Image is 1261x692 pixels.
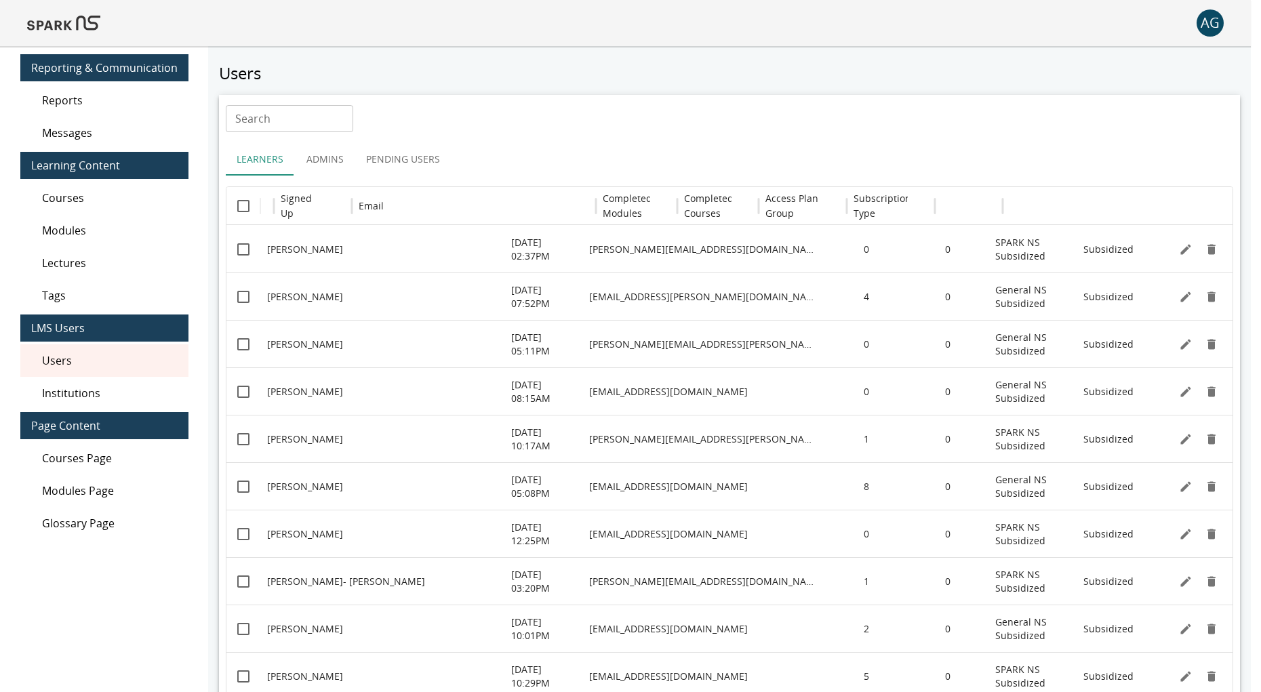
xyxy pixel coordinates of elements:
div: 0 [907,272,988,320]
button: Delete [1201,239,1222,260]
p: [DATE] 10:17AM [511,426,576,453]
div: campbe26@rowan.edu [582,605,826,652]
p: SPARK NS Subsidized [995,663,1070,690]
svg: Edit [1179,575,1193,588]
span: LMS Users [31,320,178,336]
button: Sort [909,197,928,216]
p: General NS Subsidized [995,283,1070,310]
div: Lectures [20,247,188,279]
svg: Edit [1179,385,1193,399]
div: Page Content [20,412,188,439]
p: [PERSON_NAME] [267,432,343,446]
div: 0 [826,367,907,415]
p: [PERSON_NAME] [267,622,343,636]
button: Edit [1176,239,1196,260]
div: Modules Page [20,474,188,507]
div: 0 [826,225,907,272]
p: SPARK NS Subsidized [995,521,1070,548]
button: Sort [326,197,345,216]
div: 0 [907,367,988,415]
button: Delete [1201,476,1222,497]
svg: Remove [1205,338,1218,351]
button: Pending Users [355,143,451,176]
button: Delete [1201,524,1222,544]
p: [DATE] 10:29PM [511,663,576,690]
svg: Edit [1179,527,1193,541]
p: [DATE] 08:15AM [511,378,576,405]
p: Subsidized [1083,290,1134,304]
p: Subsidized [1083,575,1134,588]
div: 0 [907,320,988,367]
p: Subsidized [1083,527,1134,541]
div: user types [226,143,1233,176]
p: [PERSON_NAME] [267,290,343,304]
span: Tags [42,287,178,304]
p: Subsidized [1083,338,1134,351]
p: [PERSON_NAME] [267,385,343,399]
svg: Remove [1205,385,1218,399]
div: Glossary Page [20,507,188,540]
button: Delete [1201,287,1222,307]
p: General NS Subsidized [995,378,1070,405]
button: account of current user [1197,9,1224,37]
p: [DATE] 02:37PM [511,236,576,263]
div: 1 [826,557,907,605]
button: Edit [1176,524,1196,544]
div: 0 [907,605,988,652]
svg: Remove [1205,290,1218,304]
svg: Edit [1179,480,1193,493]
p: SPARK NS Subsidized [995,568,1070,595]
button: Delete [1201,666,1222,687]
button: Sort [385,197,404,216]
nav: main [20,46,188,545]
div: 0 [826,510,907,557]
div: Messages [20,117,188,149]
p: [PERSON_NAME] [267,670,343,683]
div: Courses [20,182,188,214]
button: Learners [226,143,294,176]
div: 0 [907,462,988,510]
p: SPARK NS Subsidized [995,236,1070,263]
div: AChen-Pl@pennmedicine.upenn.edu [582,557,826,605]
button: Edit [1176,429,1196,449]
p: [PERSON_NAME] [267,338,343,351]
button: Edit [1176,476,1196,497]
span: Modules [42,222,178,239]
span: Reports [42,92,178,108]
div: 0 [907,225,988,272]
div: Tags [20,279,188,312]
p: Subsidized [1083,622,1134,636]
span: Messages [42,125,178,141]
button: Delete [1201,382,1222,402]
button: Edit [1176,334,1196,354]
p: [DATE] 05:08PM [511,473,576,500]
span: Glossary Page [42,515,178,531]
div: chubykin@purdue.edu [582,462,826,510]
img: Logo of SPARK at Stanford [27,7,100,39]
div: 1 [826,415,907,462]
svg: Remove [1205,575,1218,588]
button: Delete [1201,334,1222,354]
div: Kapoor.abhijeet@gmail.com [582,225,826,272]
div: Reports [20,84,188,117]
div: awlodarczyk@health.sdu.dk [582,367,826,415]
h6: Signed Up [281,191,325,221]
div: AG [1197,9,1224,37]
p: Subsidized [1083,480,1134,493]
svg: Remove [1205,243,1218,256]
svg: Edit [1179,670,1193,683]
p: SPARK NS Subsidized [995,426,1070,453]
svg: Remove [1205,622,1218,636]
div: Courses Page [20,442,188,474]
div: 0 [907,415,988,462]
svg: Edit [1179,338,1193,351]
div: 0 [907,510,988,557]
svg: Edit [1179,243,1193,256]
div: 0 [826,320,907,367]
h5: Users [219,62,1240,84]
h6: Subscription Type [854,191,911,221]
p: [DATE] 10:01PM [511,615,576,643]
button: Delete [1201,619,1222,639]
p: Subsidized [1083,243,1134,256]
span: Learning Content [31,157,178,174]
